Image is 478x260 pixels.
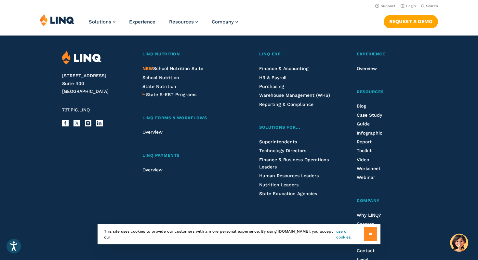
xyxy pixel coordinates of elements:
a: Solutions [89,19,115,25]
span: Resources [169,19,194,25]
address: [STREET_ADDRESS] Suite 400 [GEOGRAPHIC_DATA] [62,72,130,95]
a: Finance & Business Operations Leaders [259,157,329,169]
span: LINQ Payments [142,153,179,158]
button: Open Search Bar [421,4,438,8]
a: Worksheet [357,166,380,171]
span: 737.PIC.LINQ [62,107,90,112]
span: Resources [357,89,384,94]
a: State Nutrition [142,84,176,89]
a: Resources [169,19,198,25]
a: Support [375,4,395,8]
a: Careers [357,221,374,226]
span: Search [426,4,438,8]
a: HR & Payroll [259,75,286,80]
a: Blog [357,103,366,108]
a: School Nutrition [142,75,179,80]
a: LinkedIn [96,120,103,126]
a: Reporting & Compliance [259,102,313,107]
span: LINQ Nutrition [142,51,180,56]
nav: Primary Navigation [89,14,238,35]
a: Experience [129,19,155,25]
span: Company [357,198,380,203]
a: Overview [142,129,163,135]
a: Nutrition Leaders [259,182,299,187]
a: Why LINQ? [357,212,381,218]
button: Hello, have a question? Let’s chat. [450,234,468,252]
a: Purchasing [259,84,284,89]
a: Toolkit [357,148,372,153]
a: State Education Agencies [259,191,317,196]
span: Company [212,19,234,25]
a: Overview [357,66,377,71]
span: NEW [142,66,153,71]
a: Technology Directors [259,148,306,153]
a: Facebook [62,120,69,126]
a: use of cookies. [336,228,364,240]
a: Video [357,157,369,162]
a: Overview [142,167,163,172]
a: Case Study [357,112,382,118]
span: LINQ Forms & Workflows [142,115,207,120]
span: State S-EBT Programs [146,92,196,97]
nav: Button Navigation [384,14,438,28]
a: LINQ ERP [259,51,330,58]
a: Resources [357,89,416,95]
a: Warehouse Management (WHS) [259,93,330,98]
a: Superintendents [259,139,297,144]
a: State S-EBT Programs [146,91,196,98]
a: Report [357,139,372,144]
img: LINQ | K‑12 Software [40,14,74,26]
img: LINQ | K‑12 Software [62,51,101,65]
a: LINQ Forms & Workflows [142,115,233,122]
a: Finance & Accounting [259,66,309,71]
a: LINQ Nutrition [142,51,233,58]
a: Human Resources Leaders [259,173,319,178]
span: School Nutrition Suite [142,66,203,71]
a: Company [357,197,416,204]
a: X [73,120,80,126]
a: LINQ Payments [142,152,233,159]
a: Request a Demo [384,15,438,28]
a: Guide [357,121,370,126]
a: Login [401,4,416,8]
span: Experience [357,51,385,56]
a: Instagram [85,120,91,126]
a: Webinar [357,175,375,180]
span: Solutions [89,19,111,25]
a: Company [212,19,238,25]
a: NEWSchool Nutrition Suite [142,66,203,71]
span: LINQ ERP [259,51,281,56]
a: Infographic [357,130,382,136]
div: This site uses cookies to provide our customers with a more personal experience. By using [DOMAIN... [98,224,380,244]
a: Experience [357,51,416,58]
